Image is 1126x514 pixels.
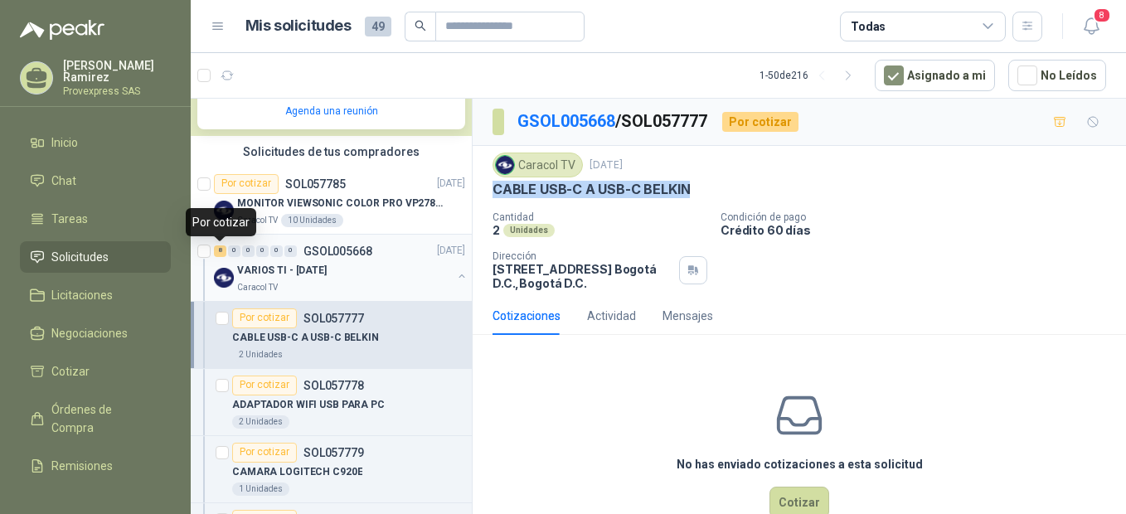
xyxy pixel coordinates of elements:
a: Por cotizarSOL057785[DATE] Company LogoMONITOR VIEWSONIC COLOR PRO VP2786-4KCaracol TV10 Unidades [191,167,472,235]
div: Solicitudes de tus compradores [191,136,472,167]
img: Company Logo [496,156,514,174]
p: SOL057779 [303,447,364,458]
p: [DATE] [590,158,623,173]
a: Inicio [20,127,171,158]
a: Por cotizarSOL057777CABLE USB-C A USB-C BELKIN2 Unidades [191,302,472,369]
span: Chat [51,172,76,190]
div: Por cotizar [232,443,297,463]
button: 8 [1076,12,1106,41]
div: Unidades [503,224,555,237]
a: Cotizar [20,356,171,387]
button: No Leídos [1008,60,1106,91]
div: 8 [214,245,226,257]
img: Company Logo [214,268,234,288]
span: Órdenes de Compra [51,400,155,437]
p: / SOL057777 [517,109,709,134]
img: Logo peakr [20,20,104,40]
span: Negociaciones [51,324,128,342]
div: Cotizaciones [493,307,561,325]
p: Caracol TV [237,214,278,227]
p: SOL057777 [303,313,364,324]
a: Órdenes de Compra [20,394,171,444]
a: GSOL005668 [517,111,615,131]
div: 0 [242,245,255,257]
p: ADAPTADOR WIFI USB PARA PC [232,397,385,413]
span: 8 [1093,7,1111,23]
span: search [415,20,426,32]
a: Negociaciones [20,318,171,349]
a: Tareas [20,203,171,235]
p: SOL057785 [285,178,346,190]
div: Por cotizar [232,308,297,328]
div: 1 - 50 de 216 [760,62,861,89]
p: MONITOR VIEWSONIC COLOR PRO VP2786-4K [237,196,444,211]
a: Remisiones [20,450,171,482]
div: Por cotizar [186,208,256,236]
span: Cotizar [51,362,90,381]
div: Actividad [587,307,636,325]
a: Chat [20,165,171,196]
p: Caracol TV [237,281,278,294]
span: Tareas [51,210,88,228]
p: Provexpress SAS [63,86,171,96]
p: CABLE USB-C A USB-C BELKIN [493,181,690,198]
p: CAMARA LOGITECH C920E [232,464,362,480]
div: 2 Unidades [232,348,289,361]
a: Solicitudes [20,241,171,273]
p: Cantidad [493,211,707,223]
a: Por cotizarSOL057778ADAPTADOR WIFI USB PARA PC2 Unidades [191,369,472,436]
div: 0 [284,245,297,257]
div: 0 [228,245,240,257]
a: 8 0 0 0 0 0 GSOL005668[DATE] Company LogoVARIOS TI - [DATE]Caracol TV [214,241,468,294]
span: Remisiones [51,457,113,475]
a: Agenda una reunión [285,105,378,117]
div: 1 Unidades [232,482,289,496]
span: Solicitudes [51,248,109,266]
p: SOL057778 [303,380,364,391]
h3: No has enviado cotizaciones a esta solicitud [677,455,923,473]
div: 0 [256,245,269,257]
div: Por cotizar [214,174,279,194]
h1: Mis solicitudes [245,14,352,38]
p: VARIOS TI - [DATE] [237,263,327,279]
img: Company Logo [214,201,234,221]
div: Por cotizar [722,112,798,132]
p: Condición de pago [721,211,1119,223]
div: Caracol TV [493,153,583,177]
a: Por cotizarSOL057779CAMARA LOGITECH C920E1 Unidades [191,436,472,503]
p: CABLE USB-C A USB-C BELKIN [232,330,379,346]
a: Licitaciones [20,279,171,311]
p: [STREET_ADDRESS] Bogotá D.C. , Bogotá D.C. [493,262,672,290]
span: Inicio [51,133,78,152]
p: [PERSON_NAME] Ramirez [63,60,171,83]
div: Todas [851,17,886,36]
p: 2 [493,223,500,237]
div: 0 [270,245,283,257]
div: 2 Unidades [232,415,289,429]
p: Dirección [493,250,672,262]
span: Licitaciones [51,286,113,304]
p: [DATE] [437,176,465,192]
button: Asignado a mi [875,60,995,91]
div: 10 Unidades [281,214,343,227]
p: GSOL005668 [303,245,372,257]
span: 49 [365,17,391,36]
div: Por cotizar [232,376,297,395]
div: Mensajes [662,307,713,325]
p: [DATE] [437,243,465,259]
p: Crédito 60 días [721,223,1119,237]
